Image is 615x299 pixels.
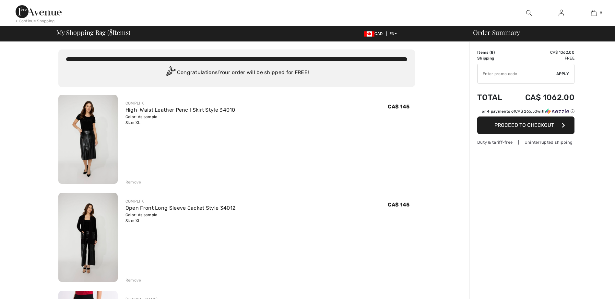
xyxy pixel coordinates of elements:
span: CA$ 265.50 [515,109,537,114]
td: Shipping [477,55,510,61]
span: CAD [364,31,385,36]
span: CA$ 145 [388,104,409,110]
input: Promo code [478,64,556,83]
td: Items ( ) [477,50,510,55]
td: Free [510,55,574,61]
img: Congratulation2.svg [164,66,177,79]
img: search the website [526,9,532,17]
div: Color: As sample Size: XL [125,212,235,224]
div: Color: As sample Size: XL [125,114,235,126]
td: CA$ 1062.00 [510,86,574,108]
div: COMPLI K [125,198,235,204]
div: Remove [125,179,141,185]
td: Total [477,86,510,108]
a: High-Waist Leather Pencil Skirt Style 34010 [125,107,235,113]
span: CA$ 145 [388,202,409,208]
div: Duty & tariff-free | Uninterrupted shipping [477,139,574,145]
img: 1ère Avenue [16,5,62,18]
a: 8 [578,9,609,17]
div: or 4 payments of with [482,108,574,114]
img: My Bag [591,9,597,17]
button: Proceed to Checkout [477,116,574,134]
span: Proceed to Checkout [494,122,554,128]
span: EN [389,31,397,36]
span: 8 [600,10,602,16]
span: 8 [491,50,493,55]
div: < Continue Shopping [16,18,55,24]
td: CA$ 1062.00 [510,50,574,55]
div: or 4 payments ofCA$ 265.50withSezzle Click to learn more about Sezzle [477,108,574,116]
img: High-Waist Leather Pencil Skirt Style 34010 [58,95,118,184]
img: Open Front Long Sleeve Jacket Style 34012 [58,193,118,282]
span: 8 [109,28,112,36]
span: Apply [556,71,569,77]
div: Order Summary [465,29,611,36]
img: Sezzle [546,108,569,114]
div: COMPLI K [125,100,235,106]
span: My Shopping Bag ( Items) [56,29,131,36]
a: Open Front Long Sleeve Jacket Style 34012 [125,205,235,211]
a: Sign In [553,9,569,17]
img: My Info [559,9,564,17]
div: Congratulations! Your order will be shipped for FREE! [66,66,407,79]
img: Canadian Dollar [364,31,374,37]
div: Remove [125,277,141,283]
